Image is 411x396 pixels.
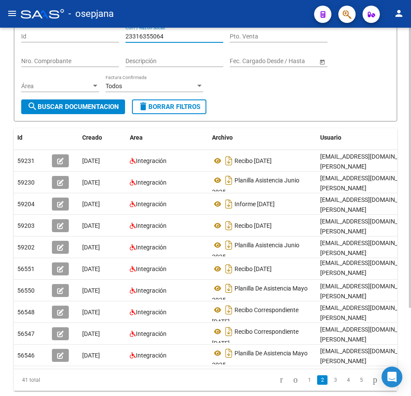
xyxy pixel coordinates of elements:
span: Integración [136,265,167,272]
span: Planilla Asistencia Junio 2025 [212,242,299,260]
span: 59204 [17,201,35,208]
span: 56551 [17,265,35,272]
span: Todos [106,83,122,89]
span: Recibo Correspondiente [DATE] [212,307,299,325]
span: 56550 [17,287,35,294]
a: 3 [330,375,340,385]
span: Planilla De Asistencia Mayo 2025 [212,285,308,303]
div: Open Intercom Messenger [382,367,402,387]
div: 41 total [14,369,90,391]
input: End date [264,57,306,65]
i: Descargar documento [223,262,234,276]
span: [DATE] [82,222,100,229]
span: Integración [136,179,167,186]
span: Área [21,83,91,90]
span: [DATE] [82,287,100,294]
a: 5 [356,375,366,385]
span: Creado [82,134,102,141]
li: page 2 [316,373,329,387]
i: Descargar documento [223,238,234,252]
span: 59203 [17,222,35,229]
span: Planilla Asistencia Junio 2025 [212,177,299,195]
span: Integración [136,309,167,316]
li: page 1 [303,373,316,387]
span: [DATE] [82,244,100,251]
span: Borrar Filtros [138,103,200,111]
span: Integración [136,222,167,229]
datatable-header-cell: Archivo [209,128,317,147]
i: Descargar documento [223,173,234,187]
button: Buscar Documentacion [21,99,125,114]
span: [DATE] [82,309,100,316]
span: Integración [136,287,167,294]
a: 2 [317,375,328,385]
span: Buscar Documentacion [27,103,119,111]
i: Descargar documento [223,346,234,360]
span: [DATE] [82,157,100,164]
span: Id [17,134,22,141]
span: 59230 [17,179,35,186]
span: [DATE] [82,352,100,359]
i: Descargar documento [223,303,234,317]
span: [DATE] [82,179,100,186]
span: Planilla De Asistencia Mayo 2025 [212,350,308,368]
span: Integración [136,201,167,208]
li: page 4 [342,373,355,387]
a: go to previous page [289,375,302,385]
span: 59202 [17,244,35,251]
li: page 5 [355,373,368,387]
span: Integración [136,352,167,359]
span: 56547 [17,330,35,337]
button: Borrar Filtros [132,99,206,114]
button: Open calendar [318,57,327,66]
a: go to next page [369,375,381,385]
span: Recibo [DATE] [234,222,272,229]
span: - osepjana [68,4,114,23]
a: 1 [304,375,315,385]
span: [DATE] [82,201,100,208]
span: Integración [136,244,167,251]
span: Usuario [320,134,341,141]
mat-icon: search [27,101,38,112]
span: 56546 [17,352,35,359]
i: Descargar documento [223,325,234,339]
mat-icon: menu [7,8,17,19]
mat-icon: delete [138,101,148,112]
datatable-header-cell: Id [14,128,48,147]
a: go to first page [276,375,287,385]
span: [DATE] [82,330,100,337]
i: Descargar documento [223,154,234,168]
span: Archivo [212,134,233,141]
li: page 3 [329,373,342,387]
span: Recibo [DATE] [234,157,272,164]
datatable-header-cell: Creado [79,128,126,147]
input: Start date [230,57,257,65]
span: 56548 [17,309,35,316]
i: Descargar documento [223,219,234,233]
span: 59231 [17,157,35,164]
span: [DATE] [82,265,100,272]
span: Area [130,134,143,141]
span: Integración [136,157,167,164]
span: Recibo [DATE] [234,265,272,272]
i: Descargar documento [223,281,234,295]
span: Recibo Correspondiente [DATE] [212,328,299,347]
a: 4 [343,375,353,385]
datatable-header-cell: Area [126,128,209,147]
span: Integración [136,330,167,337]
mat-icon: person [394,8,404,19]
i: Descargar documento [223,197,234,211]
span: Informe [DATE] [234,201,275,208]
